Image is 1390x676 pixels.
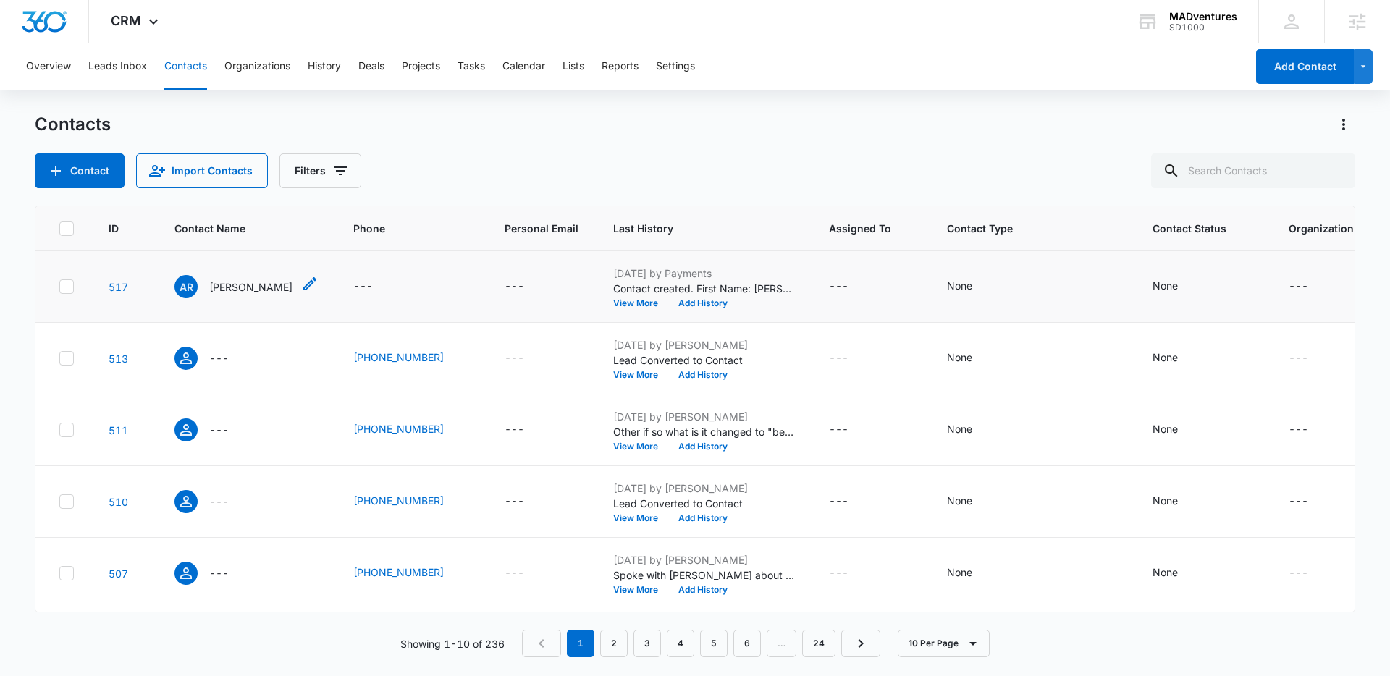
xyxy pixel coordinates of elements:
[1289,421,1308,439] div: ---
[505,565,550,582] div: Personal Email - - Select to Edit Field
[353,565,444,580] a: [PHONE_NUMBER]
[224,43,290,90] button: Organizations
[656,43,695,90] button: Settings
[164,43,207,90] button: Contacts
[841,630,880,657] a: Next Page
[602,43,639,90] button: Reports
[1153,221,1233,236] span: Contact Status
[802,630,835,657] a: Page 24
[613,221,773,236] span: Last History
[1153,565,1204,582] div: Contact Status - None - Select to Edit Field
[174,275,319,298] div: Contact Name - Adrianne Ridder - Select to Edit Field
[505,350,550,367] div: Personal Email - - Select to Edit Field
[1169,22,1237,33] div: account id
[308,43,341,90] button: History
[109,281,128,293] a: Navigate to contact details page for Adrianne Ridder
[667,630,694,657] a: Page 4
[668,371,738,379] button: Add History
[829,493,848,510] div: ---
[633,630,661,657] a: Page 3
[279,153,361,188] button: Filters
[109,221,119,236] span: ID
[1151,153,1355,188] input: Search Contacts
[947,350,998,367] div: Contact Type - None - Select to Edit Field
[947,278,998,295] div: Contact Type - None - Select to Edit Field
[209,422,229,437] p: ---
[1153,350,1178,365] div: None
[353,278,399,295] div: Phone - - Select to Edit Field
[947,421,972,436] div: None
[1169,11,1237,22] div: account name
[733,630,761,657] a: Page 6
[353,350,444,365] a: [PHONE_NUMBER]
[613,514,668,523] button: View More
[567,630,594,657] em: 1
[174,275,198,298] span: AR
[1153,278,1204,295] div: Contact Status - None - Select to Edit Field
[502,43,545,90] button: Calendar
[613,352,794,368] p: Lead Converted to Contact
[353,421,470,439] div: Phone - +1 (669) 877-7352 - Select to Edit Field
[947,278,972,293] div: None
[613,409,794,424] p: [DATE] by [PERSON_NAME]
[174,221,298,236] span: Contact Name
[668,442,738,451] button: Add History
[668,586,738,594] button: Add History
[458,43,485,90] button: Tasks
[563,43,584,90] button: Lists
[505,350,524,367] div: ---
[505,278,550,295] div: Personal Email - - Select to Edit Field
[353,350,470,367] div: Phone - +1 (866) 465-2426 - Select to Edit Field
[613,371,668,379] button: View More
[947,493,998,510] div: Contact Type - None - Select to Edit Field
[209,350,229,366] p: ---
[505,421,550,439] div: Personal Email - - Select to Edit Field
[829,565,875,582] div: Assigned To - - Select to Edit Field
[209,565,229,580] p: ---
[35,153,125,188] button: Add Contact
[829,493,875,510] div: Assigned To - - Select to Edit Field
[1289,493,1334,510] div: Organization - - Select to Edit Field
[88,43,147,90] button: Leads Inbox
[505,493,524,510] div: ---
[35,114,111,135] h1: Contacts
[613,481,794,496] p: [DATE] by [PERSON_NAME]
[505,278,524,295] div: ---
[1289,350,1308,367] div: ---
[947,493,972,508] div: None
[829,278,875,295] div: Assigned To - - Select to Edit Field
[668,514,738,523] button: Add History
[353,493,444,508] a: [PHONE_NUMBER]
[613,299,668,308] button: View More
[613,442,668,451] button: View More
[947,350,972,365] div: None
[829,565,848,582] div: ---
[1289,278,1308,295] div: ---
[174,490,255,513] div: Contact Name - - Select to Edit Field
[613,337,794,352] p: [DATE] by [PERSON_NAME]
[1289,565,1334,582] div: Organization - - Select to Edit Field
[522,630,880,657] nav: Pagination
[829,278,848,295] div: ---
[1153,493,1178,508] div: None
[109,352,128,365] a: Navigate to contact details page for 513
[174,562,255,585] div: Contact Name - - Select to Edit Field
[1289,565,1308,582] div: ---
[402,43,440,90] button: Projects
[1153,493,1204,510] div: Contact Status - None - Select to Edit Field
[353,421,444,436] a: [PHONE_NUMBER]
[1289,493,1308,510] div: ---
[111,13,141,28] span: CRM
[668,299,738,308] button: Add History
[829,350,848,367] div: ---
[947,565,972,580] div: None
[613,281,794,296] p: Contact created. First Name: [PERSON_NAME] Last Name: [PERSON_NAME] Email: [PERSON_NAME][EMAIL_AD...
[829,421,875,439] div: Assigned To - - Select to Edit Field
[174,347,255,370] div: Contact Name - - Select to Edit Field
[1153,350,1204,367] div: Contact Status - None - Select to Edit Field
[613,552,794,567] p: [DATE] by [PERSON_NAME]
[613,424,794,439] p: Other if so what is it changed to "berwprw"
[1256,49,1354,84] button: Add Contact
[600,630,628,657] a: Page 2
[353,565,470,582] div: Phone - +1 (213) 226-0231 - Select to Edit Field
